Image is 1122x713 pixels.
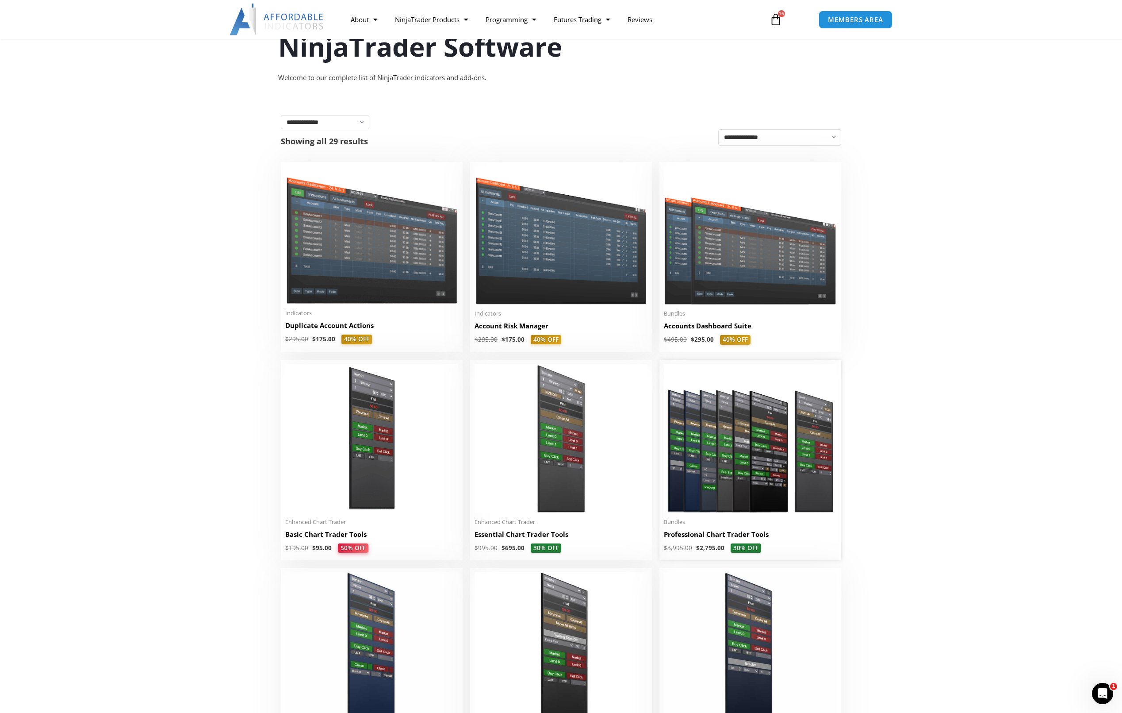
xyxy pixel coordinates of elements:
[475,518,647,526] span: Enhanced Chart Trader
[619,9,661,30] a: Reviews
[285,309,458,317] span: Indicators
[1110,683,1117,690] span: 1
[285,544,289,552] span: $
[720,335,751,345] span: 40% OFF
[386,9,477,30] a: NinjaTrader Products
[819,11,892,29] a: MEMBERS AREA
[312,544,332,552] bdi: 95.00
[828,16,883,23] span: MEMBERS AREA
[664,310,837,317] span: Bundles
[664,518,837,526] span: Bundles
[696,544,724,552] bdi: 2,795.00
[475,310,647,317] span: Indicators
[475,364,647,513] img: Essential Chart Trader Tools
[341,335,372,344] span: 40% OFF
[475,335,478,343] span: $
[664,321,837,335] a: Accounts Dashboard Suite
[696,544,700,552] span: $
[502,544,525,552] bdi: 695.00
[502,335,505,343] span: $
[756,7,795,32] a: 16
[312,335,316,343] span: $
[502,335,525,343] bdi: 175.00
[281,137,368,145] p: Showing all 29 results
[312,544,316,552] span: $
[664,544,667,552] span: $
[342,9,759,30] nav: Menu
[285,321,458,330] h2: Duplicate Account Actions
[278,28,844,65] h1: NinjaTrader Software
[278,72,844,84] div: Welcome to our complete list of NinjaTrader indicators and add-ons.
[531,335,561,345] span: 40% OFF
[475,321,647,331] h2: Account Risk Manager
[691,335,714,343] bdi: 295.00
[285,518,458,526] span: Enhanced Chart Trader
[285,544,308,552] bdi: 195.00
[664,321,837,331] h2: Accounts Dashboard Suite
[475,544,478,552] span: $
[285,530,458,539] h2: Basic Chart Trader Tools
[475,321,647,335] a: Account Risk Manager
[691,335,694,343] span: $
[664,166,837,304] img: Accounts Dashboard Suite
[230,4,325,35] img: LogoAI | Affordable Indicators – NinjaTrader
[664,335,667,343] span: $
[285,335,308,343] bdi: 295.00
[545,9,619,30] a: Futures Trading
[285,530,458,543] a: Basic Chart Trader Tools
[342,9,386,30] a: About
[1092,683,1113,704] iframe: Intercom live chat
[531,543,561,553] span: 30% OFF
[664,530,837,539] h2: Professional Chart Trader Tools
[475,530,647,539] h2: Essential Chart Trader Tools
[731,543,761,553] span: 30% OFF
[312,335,335,343] bdi: 175.00
[664,530,837,543] a: Professional Chart Trader Tools
[502,544,505,552] span: $
[285,321,458,335] a: Duplicate Account Actions
[778,10,785,17] span: 16
[664,335,687,343] bdi: 495.00
[664,364,837,513] img: ProfessionalToolsBundlePage
[475,335,498,343] bdi: 295.00
[475,530,647,543] a: Essential Chart Trader Tools
[475,166,647,304] img: Account Risk Manager
[285,166,458,304] img: Duplicate Account Actions
[475,544,498,552] bdi: 995.00
[477,9,545,30] a: Programming
[718,129,841,146] select: Shop order
[337,543,369,553] span: 50% OFF
[664,544,692,552] bdi: 3,995.00
[285,335,289,343] span: $
[285,364,458,513] img: BasicTools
